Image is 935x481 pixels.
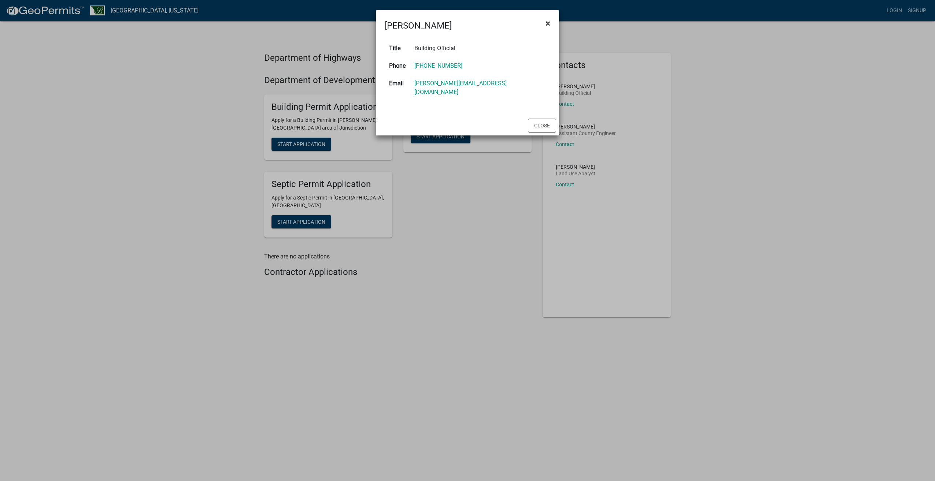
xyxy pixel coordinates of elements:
[528,119,556,133] button: Close
[546,18,550,29] span: ×
[385,19,452,32] h4: [PERSON_NAME]
[414,80,507,96] a: [PERSON_NAME][EMAIL_ADDRESS][DOMAIN_NAME]
[385,57,410,75] th: Phone
[410,40,550,57] td: Building Official
[540,13,556,34] button: Close
[385,40,410,57] th: Title
[385,75,410,101] th: Email
[414,62,462,69] a: [PHONE_NUMBER]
